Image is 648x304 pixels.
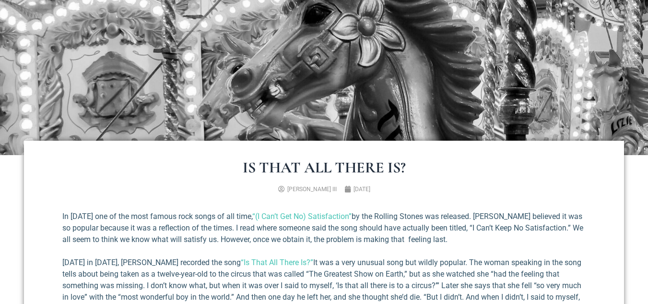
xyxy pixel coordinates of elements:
[344,185,370,194] a: [DATE]
[241,258,313,267] a: “Is That All There Is?”
[62,160,586,175] h1: Is That All There Is?
[353,186,370,193] time: [DATE]
[252,212,352,221] a: “(I Can’t Get No) Satisfaction”
[62,211,586,245] p: In [DATE] one of the most famous rock songs of all time, by the Rolling Stones was released. [PER...
[287,186,337,193] span: [PERSON_NAME] III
